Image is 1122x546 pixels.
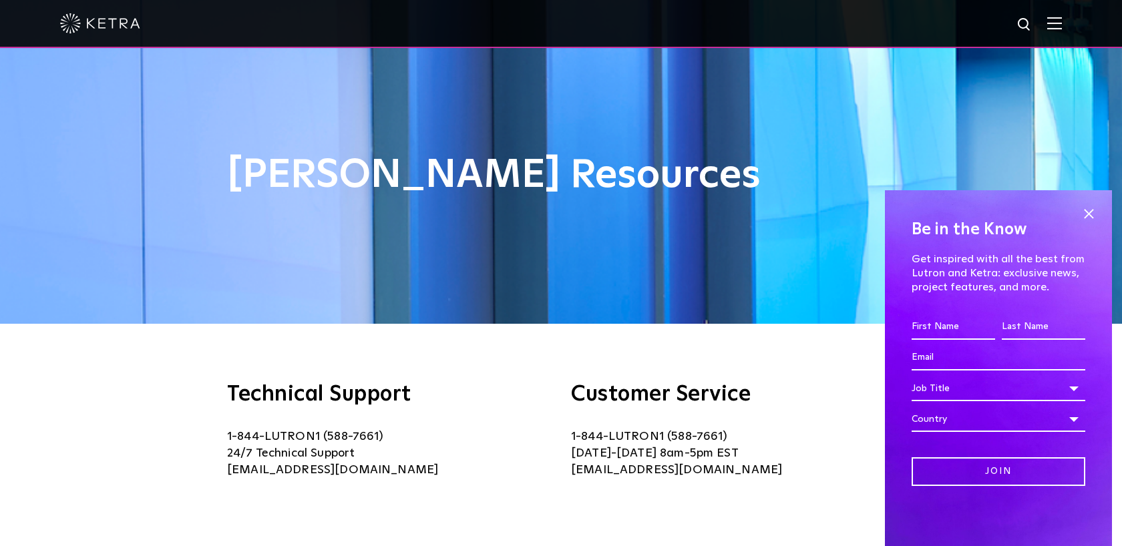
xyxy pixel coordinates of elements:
[912,457,1085,486] input: Join
[227,384,551,405] h3: Technical Support
[1002,314,1085,340] input: Last Name
[912,376,1085,401] div: Job Title
[227,464,438,476] a: [EMAIL_ADDRESS][DOMAIN_NAME]
[227,429,551,479] p: 1-844-LUTRON1 (588-7661) 24/7 Technical Support
[912,252,1085,294] p: Get inspired with all the best from Lutron and Ketra: exclusive news, project features, and more.
[1016,17,1033,33] img: search icon
[912,314,995,340] input: First Name
[571,384,895,405] h3: Customer Service
[60,13,140,33] img: ketra-logo-2019-white
[912,345,1085,370] input: Email
[571,429,895,479] p: 1-844-LUTRON1 (588-7661) [DATE]-[DATE] 8am-5pm EST [EMAIL_ADDRESS][DOMAIN_NAME]
[227,154,895,198] h1: [PERSON_NAME] Resources
[912,406,1085,432] div: Country
[912,217,1085,242] h4: Be in the Know
[1047,17,1062,29] img: Hamburger%20Nav.svg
